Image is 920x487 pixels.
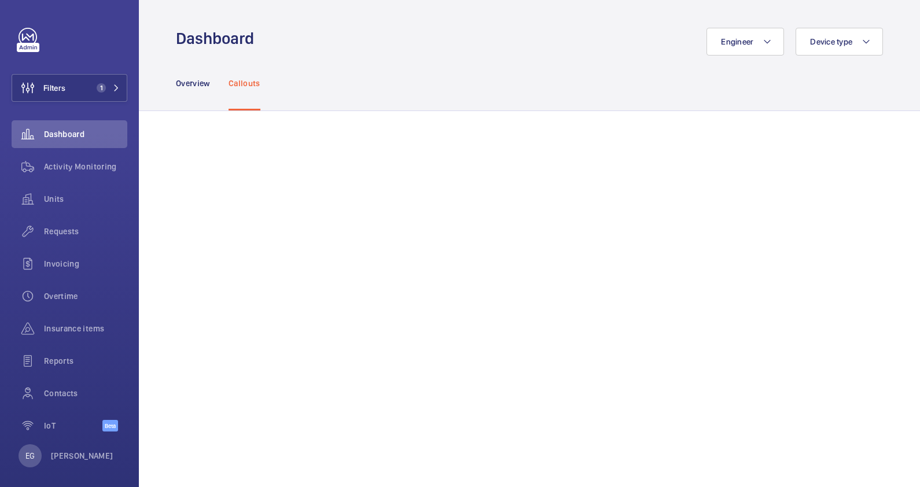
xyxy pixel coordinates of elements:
[44,258,127,270] span: Invoicing
[12,74,127,102] button: Filters1
[44,323,127,334] span: Insurance items
[229,78,260,89] p: Callouts
[44,161,127,172] span: Activity Monitoring
[102,420,118,431] span: Beta
[44,290,127,302] span: Overtime
[44,226,127,237] span: Requests
[176,28,261,49] h1: Dashboard
[810,37,852,46] span: Device type
[796,28,883,56] button: Device type
[44,388,127,399] span: Contacts
[44,193,127,205] span: Units
[44,128,127,140] span: Dashboard
[25,450,35,462] p: EG
[97,83,106,93] span: 1
[44,420,102,431] span: IoT
[44,355,127,367] span: Reports
[51,450,113,462] p: [PERSON_NAME]
[176,78,210,89] p: Overview
[706,28,784,56] button: Engineer
[721,37,753,46] span: Engineer
[43,82,65,94] span: Filters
